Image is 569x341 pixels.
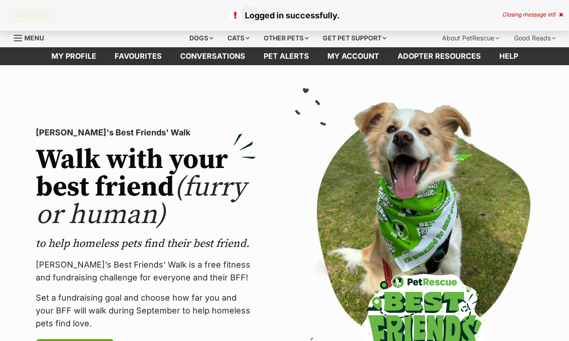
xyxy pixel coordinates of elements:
a: Pet alerts [254,47,318,65]
div: Cats [221,29,256,47]
a: Menu [14,29,50,45]
a: Favourites [105,47,171,65]
div: About PetRescue [436,29,506,47]
p: [PERSON_NAME]’s Best Friends' Walk is a free fitness and fundraising challenge for everyone and t... [36,258,256,284]
div: Get pet support [316,29,393,47]
div: Good Reads [508,29,562,47]
div: Dogs [183,29,220,47]
div: Other pets [257,29,315,47]
h2: Walk with your best friend [36,146,256,229]
p: [PERSON_NAME]'s Best Friends' Walk [36,126,256,139]
a: Adopter resources [388,47,490,65]
p: Set a fundraising goal and choose how far you and your BFF will walk during September to help hom... [36,291,256,330]
a: conversations [171,47,254,65]
span: (furry or human) [36,170,246,232]
a: Help [490,47,527,65]
a: My profile [42,47,105,65]
p: to help homeless pets find their best friend. [36,236,256,251]
span: Menu [24,34,44,42]
a: My account [318,47,388,65]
